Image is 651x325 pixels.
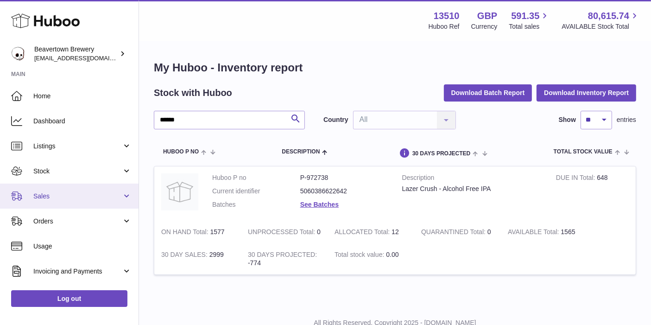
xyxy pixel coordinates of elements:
[248,228,317,238] strong: UNPROCESSED Total
[444,84,532,101] button: Download Batch Report
[163,149,199,155] span: Huboo P no
[154,60,636,75] h1: My Huboo - Inventory report
[562,22,640,31] span: AVAILABLE Stock Total
[402,173,542,185] strong: Description
[154,221,241,243] td: 1577
[559,115,576,124] label: Show
[154,243,241,275] td: 2999
[588,10,629,22] span: 80,615.74
[508,228,561,238] strong: AVAILABLE Total
[33,217,122,226] span: Orders
[537,84,636,101] button: Download Inventory Report
[34,45,118,63] div: Beavertown Brewery
[282,149,320,155] span: Description
[161,173,198,210] img: product image
[33,192,122,201] span: Sales
[161,251,209,261] strong: 30 DAY SALES
[509,22,550,31] span: Total sales
[487,228,491,236] span: 0
[562,10,640,31] a: 80,615.74 AVAILABLE Stock Total
[402,185,542,193] div: Lazer Crush - Alcohol Free IPA
[34,54,136,62] span: [EMAIL_ADDRESS][DOMAIN_NAME]
[511,10,539,22] span: 591.35
[248,251,317,261] strong: 30 DAYS PROJECTED
[509,10,550,31] a: 591.35 Total sales
[323,115,348,124] label: Country
[241,221,328,243] td: 0
[554,149,613,155] span: Total stock value
[328,221,414,243] td: 12
[421,228,487,238] strong: QUARANTINED Total
[429,22,460,31] div: Huboo Ref
[412,151,471,157] span: 30 DAYS PROJECTED
[11,290,127,307] a: Log out
[161,228,210,238] strong: ON HAND Total
[154,87,232,99] h2: Stock with Huboo
[477,10,497,22] strong: GBP
[212,200,300,209] dt: Batches
[501,221,588,243] td: 1565
[33,167,122,176] span: Stock
[549,166,636,221] td: 648
[212,173,300,182] dt: Huboo P no
[300,173,388,182] dd: P-972738
[33,267,122,276] span: Invoicing and Payments
[556,174,597,184] strong: DUE IN Total
[300,187,388,196] dd: 5060386622642
[335,228,392,238] strong: ALLOCATED Total
[212,187,300,196] dt: Current identifier
[386,251,398,258] span: 0.00
[434,10,460,22] strong: 13510
[33,92,132,101] span: Home
[33,142,122,151] span: Listings
[300,201,339,208] a: See Batches
[617,115,636,124] span: entries
[33,242,132,251] span: Usage
[471,22,498,31] div: Currency
[33,117,132,126] span: Dashboard
[241,243,328,275] td: -774
[11,47,25,61] img: aoife@beavertownbrewery.co.uk
[335,251,386,261] strong: Total stock value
